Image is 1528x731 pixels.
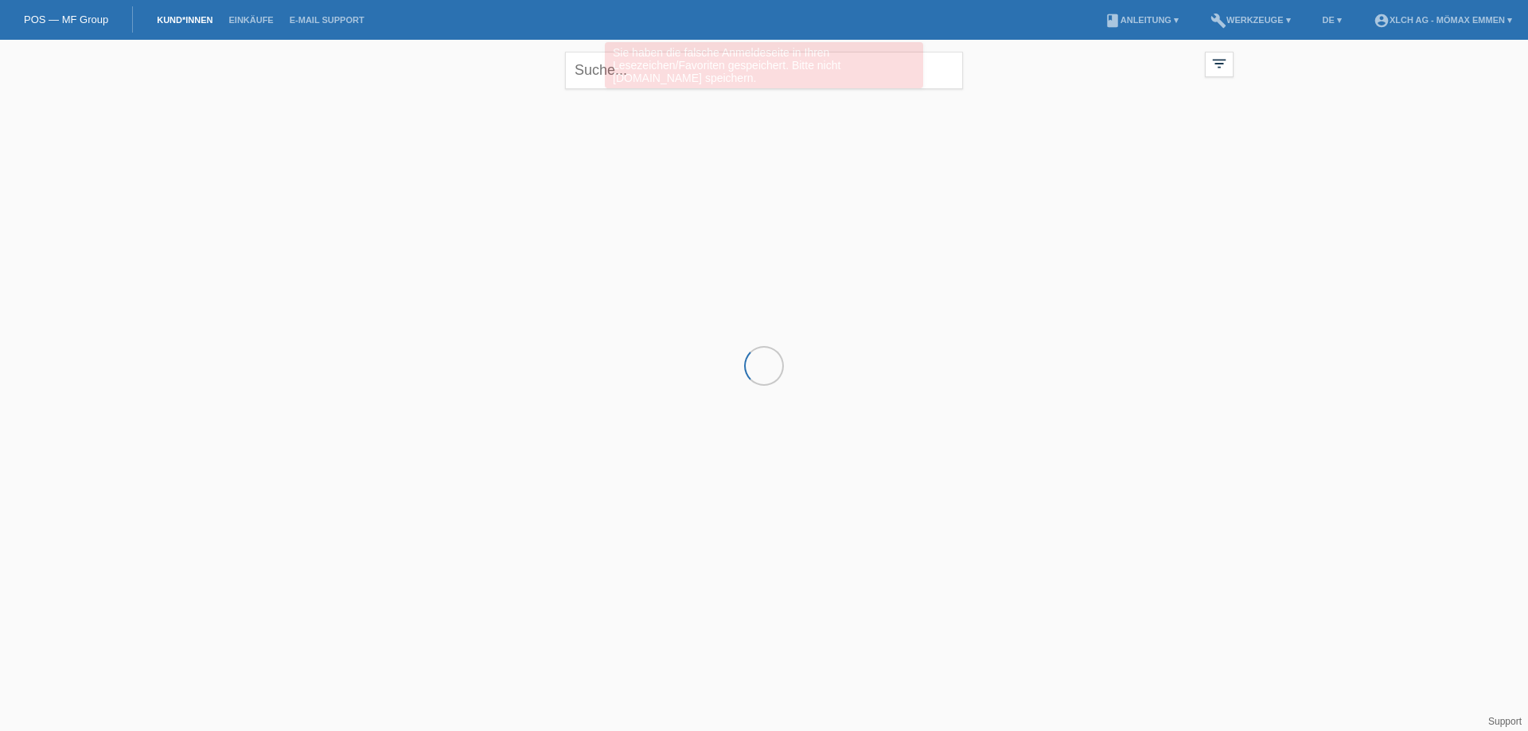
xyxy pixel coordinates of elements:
a: bookAnleitung ▾ [1097,15,1187,25]
a: E-Mail Support [282,15,372,25]
i: build [1210,13,1226,29]
a: Einkäufe [220,15,281,25]
a: account_circleXLCH AG - Mömax Emmen ▾ [1366,15,1520,25]
i: book [1105,13,1121,29]
a: DE ▾ [1315,15,1350,25]
a: Kund*innen [149,15,220,25]
div: Sie haben die falsche Anmeldeseite in Ihren Lesezeichen/Favoriten gespeichert. Bitte nicht [DOMAI... [605,42,923,88]
a: Support [1488,716,1522,727]
a: POS — MF Group [24,14,108,25]
i: account_circle [1374,13,1390,29]
a: buildWerkzeuge ▾ [1203,15,1299,25]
